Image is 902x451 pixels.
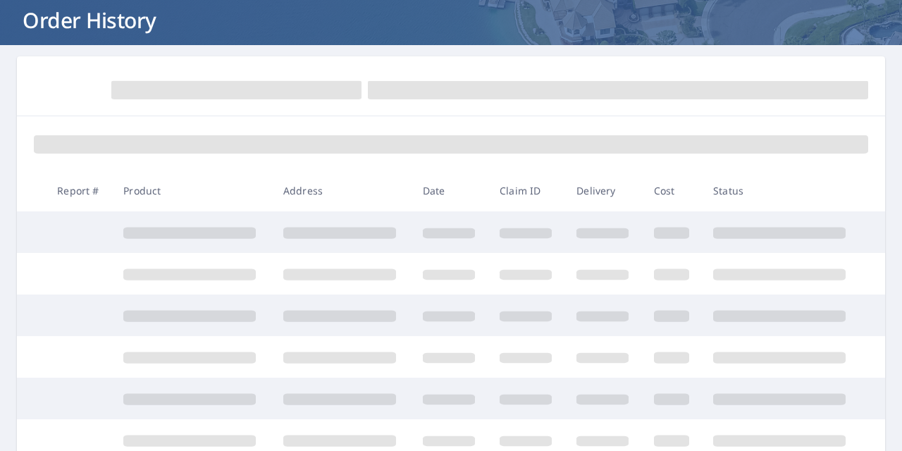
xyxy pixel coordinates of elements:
[565,170,642,211] th: Delivery
[46,170,112,211] th: Report #
[17,6,885,35] h1: Order History
[272,170,412,211] th: Address
[702,170,862,211] th: Status
[412,170,488,211] th: Date
[112,170,272,211] th: Product
[643,170,703,211] th: Cost
[488,170,565,211] th: Claim ID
